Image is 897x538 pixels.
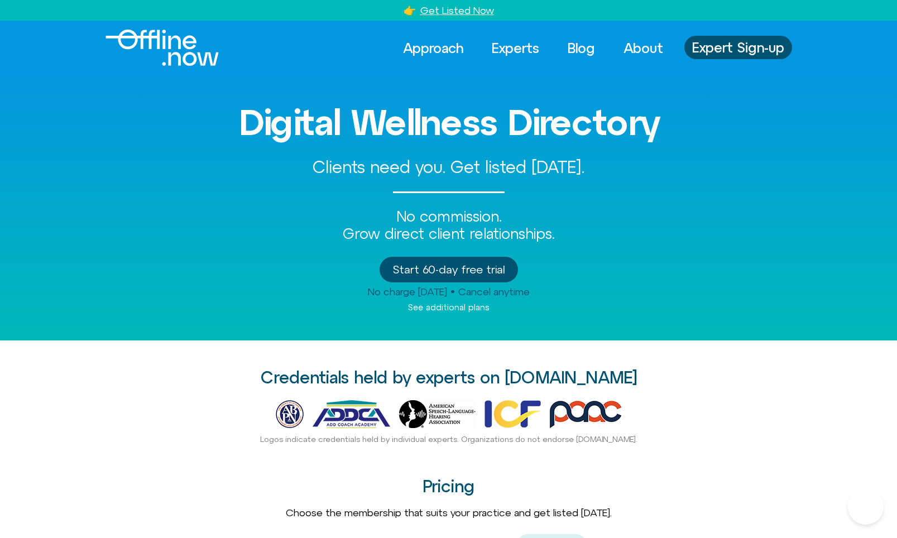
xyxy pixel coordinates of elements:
[368,286,530,297] span: No charge [DATE] • Cancel anytime
[420,4,494,16] a: Get Listed Now
[692,40,784,55] span: Expert Sign-up
[131,507,767,519] div: Choose the membership that suits your practice and get listed [DATE].
[393,36,673,60] nav: Menu
[313,157,584,176] span: Clients need you. Get listed [DATE].
[613,36,673,60] a: About
[105,30,219,66] img: Offline.Now logo in white. Text of the words offline.now with a line going through the "O"
[848,489,884,525] iframe: Botpress
[558,36,605,60] a: Blog
[380,257,518,282] a: Start 60-day free trial
[404,4,416,16] a: 👉
[131,435,767,444] div: Logos indicate credentials held by individual experts. Organizations do not endorse [DOMAIN_NAME].
[684,36,792,59] a: Expert Sign-up
[482,36,549,60] a: Experts
[105,30,200,66] div: Logo
[393,263,505,276] span: Start 60-day free trial
[408,302,489,312] a: See additional plans
[393,36,473,60] a: Approach
[131,368,767,387] h2: Credentials held by experts on [DOMAIN_NAME]​
[131,477,767,496] h2: Pricing
[343,208,554,242] span: No commission. Grow direct client relationships.
[131,103,767,142] h3: Digital Wellness Directory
